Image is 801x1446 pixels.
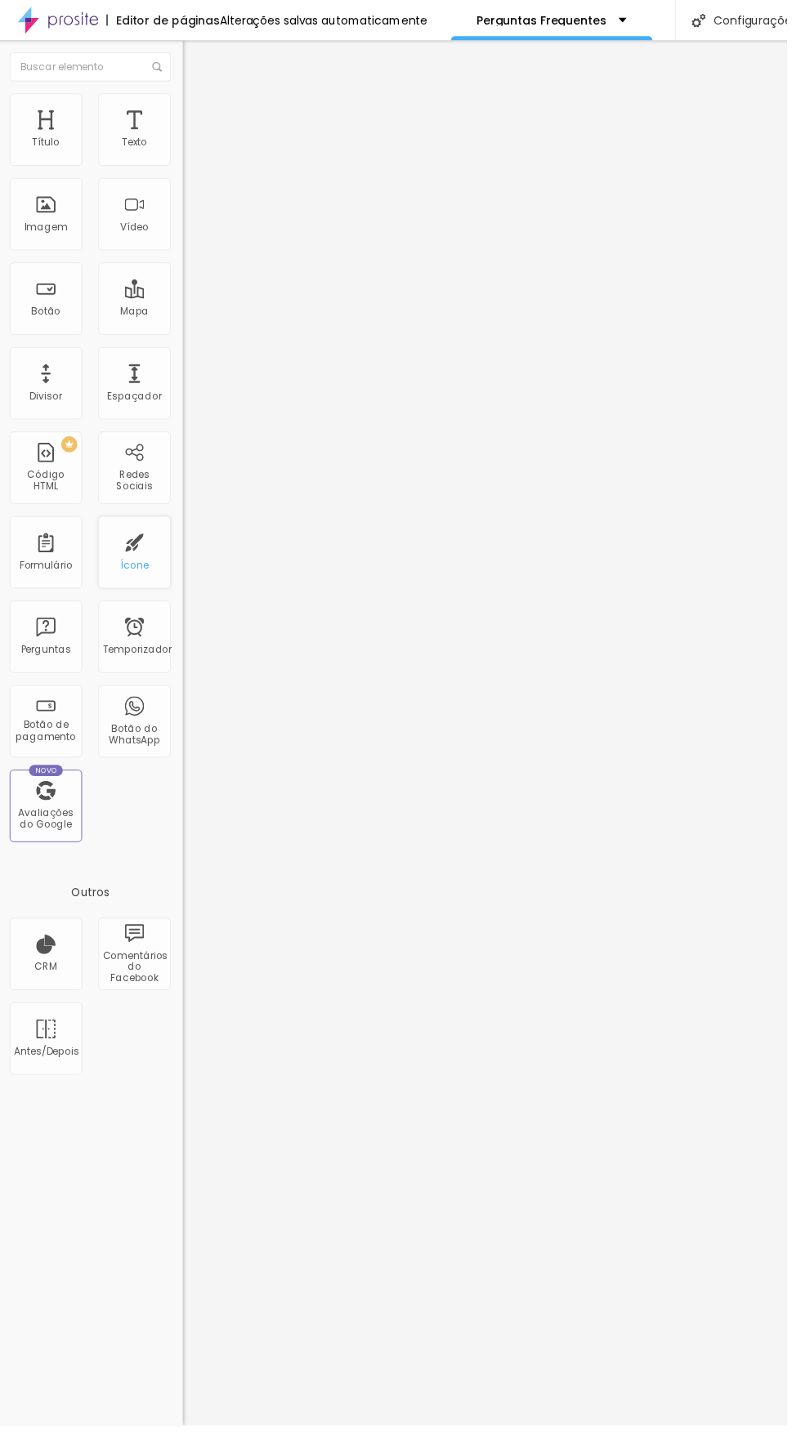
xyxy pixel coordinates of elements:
[125,566,154,580] font: Ícone
[111,395,167,408] font: Espaçador
[19,728,80,753] font: Botão de pagamento
[35,137,63,151] font: Título
[124,223,154,237] font: Vídeo
[106,962,172,1000] font: Comentários do Facebook
[12,53,176,83] input: Buscar elemento
[30,475,69,500] font: Código HTML
[21,818,78,843] font: Avaliações do Google
[24,652,74,666] font: Perguntas
[38,974,60,988] font: CRM
[126,137,152,151] font: Texto
[34,309,65,323] font: Botão
[486,12,618,29] font: Perguntas Frequentes
[705,14,718,28] img: Ícone
[120,12,226,29] font: Editor de páginas
[106,652,177,666] font: Temporizador
[38,777,60,787] font: Novo
[226,12,436,29] font: Alterações salvas automaticamente
[124,309,154,323] font: Mapa
[74,897,114,913] font: Outros
[16,1060,83,1073] font: Antes/Depois
[22,566,76,580] font: Formulário
[120,475,158,500] font: Redes Sociais
[113,732,165,757] font: Botão do WhatsApp
[33,395,65,408] font: Divisor
[27,223,71,237] font: Imagem
[157,63,167,73] img: Ícone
